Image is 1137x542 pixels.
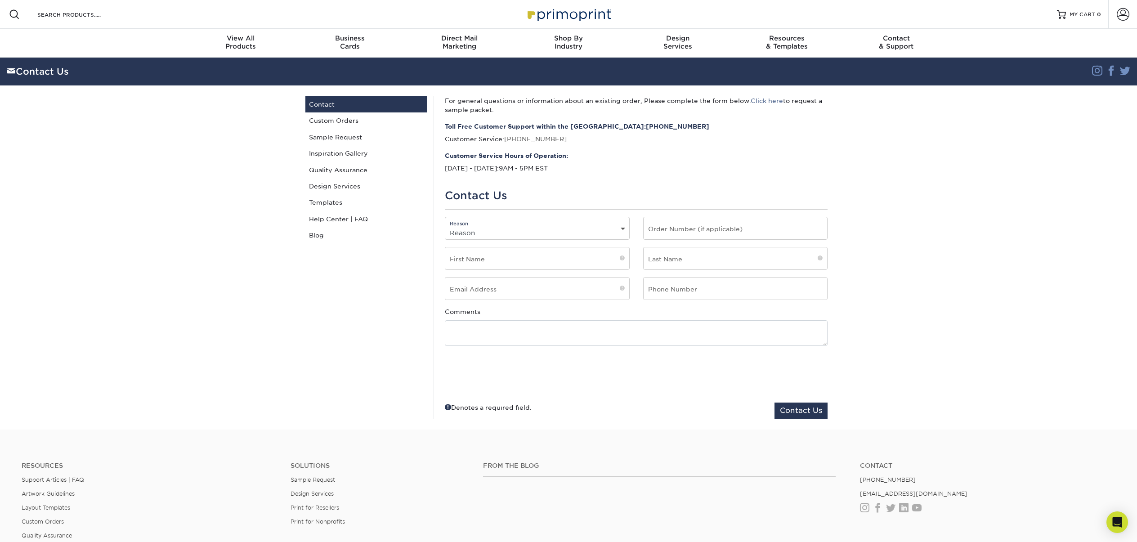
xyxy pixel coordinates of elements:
iframe: reCAPTCHA [691,357,811,388]
a: Contact& Support [842,29,951,58]
h4: From the Blog [483,462,836,470]
h4: Resources [22,462,277,470]
a: Click here [751,97,783,104]
a: Blog [305,227,427,243]
label: Comments [445,307,480,316]
input: SEARCH PRODUCTS..... [36,9,124,20]
span: Shop By [514,34,623,42]
p: Customer Service: [445,122,828,144]
button: Contact Us [774,403,828,419]
a: BusinessCards [295,29,405,58]
a: Layout Templates [22,504,70,511]
img: Primoprint [524,4,613,24]
a: Sample Request [305,129,427,145]
a: Templates [305,194,427,211]
a: Sample Request [291,476,335,483]
a: Artwork Guidelines [22,490,75,497]
a: Design Services [305,178,427,194]
span: View All [186,34,295,42]
strong: Toll Free Customer Support within the [GEOGRAPHIC_DATA]: [445,122,828,131]
strong: Customer Service Hours of Operation: [445,151,828,160]
a: Print for Nonprofits [291,518,345,525]
a: Print for Resellers [291,504,339,511]
a: Design Services [291,490,334,497]
div: Cards [295,34,405,50]
div: & Templates [732,34,842,50]
span: Resources [732,34,842,42]
div: Denotes a required field. [445,403,532,412]
p: 9AM - 5PM EST [445,151,828,173]
a: Custom Orders [305,112,427,129]
span: MY CART [1070,11,1095,18]
div: Marketing [405,34,514,50]
a: Shop ByIndustry [514,29,623,58]
a: Direct MailMarketing [405,29,514,58]
a: Contact [305,96,427,112]
h1: Contact Us [445,189,828,202]
div: Products [186,34,295,50]
div: Open Intercom Messenger [1106,511,1128,533]
a: View AllProducts [186,29,295,58]
a: [EMAIL_ADDRESS][DOMAIN_NAME] [860,490,967,497]
h4: Solutions [291,462,469,470]
div: Services [623,34,732,50]
a: [PHONE_NUMBER] [504,135,567,143]
span: [DATE] - [DATE]: [445,165,499,172]
a: Help Center | FAQ [305,211,427,227]
a: [PHONE_NUMBER] [646,123,709,130]
p: For general questions or information about an existing order, Please complete the form below. to ... [445,96,828,115]
a: DesignServices [623,29,732,58]
div: & Support [842,34,951,50]
a: Support Articles | FAQ [22,476,84,483]
span: Direct Mail [405,34,514,42]
a: Inspiration Gallery [305,145,427,161]
a: Quality Assurance [305,162,427,178]
div: Industry [514,34,623,50]
a: Contact [860,462,1115,470]
span: Contact [842,34,951,42]
span: Design [623,34,732,42]
span: 0 [1097,11,1101,18]
a: Resources& Templates [732,29,842,58]
a: [PHONE_NUMBER] [860,476,916,483]
span: Business [295,34,405,42]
